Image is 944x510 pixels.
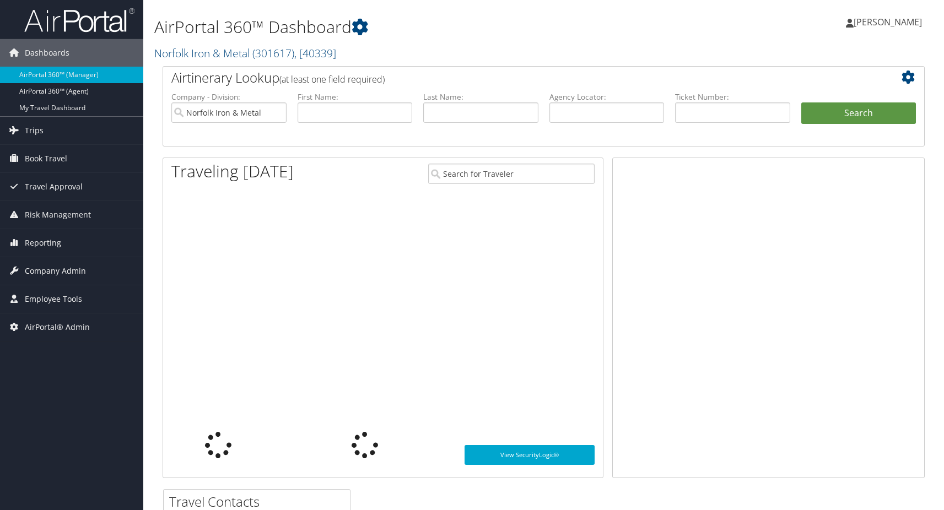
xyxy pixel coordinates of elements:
span: Company Admin [25,257,86,285]
span: Risk Management [25,201,91,229]
span: Dashboards [25,39,69,67]
span: Travel Approval [25,173,83,200]
span: Book Travel [25,145,67,172]
h1: AirPortal 360™ Dashboard [154,15,673,39]
span: (at least one field required) [279,73,385,85]
label: Agency Locator: [549,91,665,102]
label: First Name: [298,91,413,102]
span: Reporting [25,229,61,257]
label: Last Name: [423,91,538,102]
a: View SecurityLogic® [465,445,595,465]
h1: Traveling [DATE] [171,160,294,183]
span: ( 301617 ) [252,46,294,61]
input: Search for Traveler [428,164,595,184]
button: Search [801,102,916,124]
img: airportal-logo.png [24,7,134,33]
h2: Airtinerary Lookup [171,68,853,87]
label: Company - Division: [171,91,287,102]
a: [PERSON_NAME] [846,6,933,39]
a: Norfolk Iron & Metal [154,46,336,61]
label: Ticket Number: [675,91,790,102]
span: , [ 40339 ] [294,46,336,61]
span: Employee Tools [25,285,82,313]
span: Trips [25,117,44,144]
span: AirPortal® Admin [25,313,90,341]
span: [PERSON_NAME] [854,16,922,28]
